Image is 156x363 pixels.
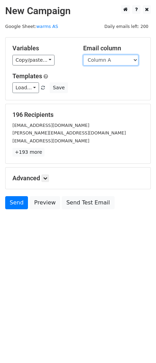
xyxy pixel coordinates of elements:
[5,24,58,29] small: Google Sheet:
[12,111,144,119] h5: 196 Recipients
[12,174,144,182] h5: Advanced
[83,44,144,52] h5: Email column
[12,138,89,143] small: [EMAIL_ADDRESS][DOMAIN_NAME]
[50,82,68,93] button: Save
[12,44,73,52] h5: Variables
[30,196,60,209] a: Preview
[12,55,55,65] a: Copy/paste...
[5,5,151,17] h2: New Campaign
[12,123,89,128] small: [EMAIL_ADDRESS][DOMAIN_NAME]
[12,130,126,135] small: [PERSON_NAME][EMAIL_ADDRESS][DOMAIN_NAME]
[121,330,156,363] iframe: Chat Widget
[102,23,151,30] span: Daily emails left: 200
[36,24,58,29] a: warms AS
[102,24,151,29] a: Daily emails left: 200
[12,148,45,157] a: +193 more
[62,196,114,209] a: Send Test Email
[12,72,42,80] a: Templates
[12,82,39,93] a: Load...
[5,196,28,209] a: Send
